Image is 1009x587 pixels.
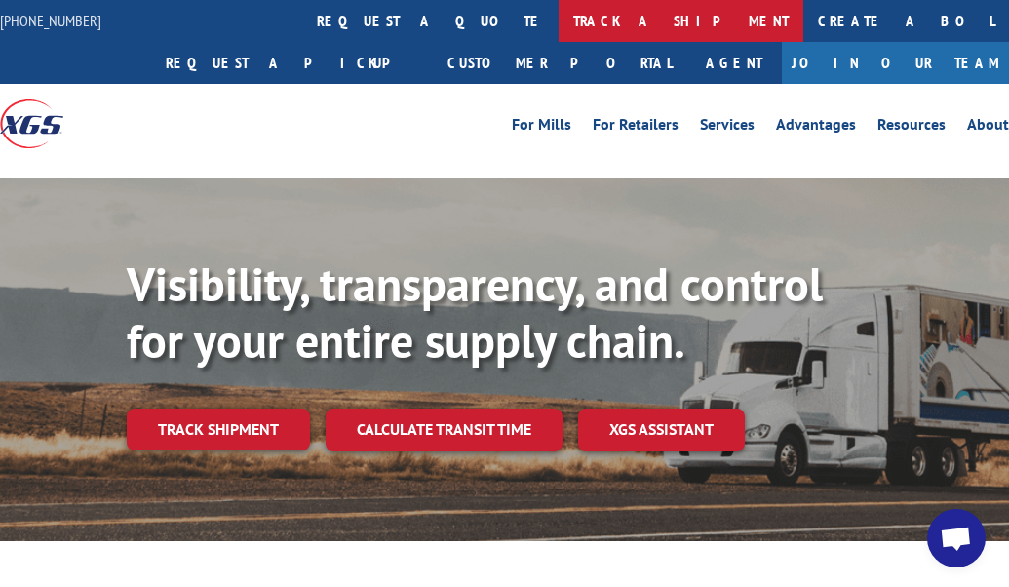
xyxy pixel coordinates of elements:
a: Resources [877,117,946,138]
a: For Mills [512,117,571,138]
b: Visibility, transparency, and control for your entire supply chain. [127,254,823,371]
a: Join Our Team [782,42,1009,84]
a: Advantages [776,117,856,138]
a: Agent [686,42,782,84]
a: Services [700,117,755,138]
a: XGS ASSISTANT [578,409,745,450]
a: Track shipment [127,409,310,450]
a: Request a pickup [151,42,433,84]
a: For Retailers [593,117,679,138]
a: Calculate transit time [326,409,563,450]
a: Customer Portal [433,42,686,84]
a: Open chat [927,509,986,567]
a: About [967,117,1009,138]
